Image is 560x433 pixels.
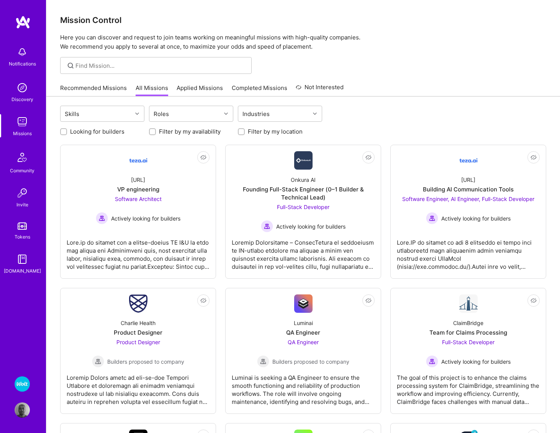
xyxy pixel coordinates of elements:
div: Discovery [11,95,33,103]
i: icon EyeClosed [531,154,537,160]
div: Roles [152,108,171,119]
i: icon EyeClosed [200,154,206,160]
i: icon EyeClosed [365,297,372,304]
a: Company LogoLuminaiQA EngineerQA Engineer Builders proposed to companyBuilders proposed to compan... [232,294,375,407]
h3: Mission Control [60,15,546,25]
i: icon Chevron [313,112,317,116]
div: Industries [241,108,272,119]
img: Actively looking for builders [426,355,438,368]
span: Actively looking for builders [276,222,345,230]
div: [URL] [131,176,145,184]
div: Lore.ip do sitamet con a elitse-doeius TE I&U la etdo mag aliqua eni Adminimveni quis, nost exerc... [67,232,210,271]
div: Tokens [15,233,30,241]
p: Here you can discover and request to join teams working on meaningful missions with high-quality ... [60,33,546,51]
span: Full-Stack Developer [442,339,495,345]
img: Company Logo [294,151,313,170]
div: [URL] [461,176,475,184]
div: Missions [13,129,32,137]
div: ClaimBridge [453,319,483,327]
a: Company LogoOnkura AIFounding Full-Stack Engineer (0–1 Builder & Technical Lead)Full-Stack Develo... [232,151,375,272]
span: Product Designer [116,339,160,345]
a: Company LogoCharlie HealthProduct DesignerProduct Designer Builders proposed to companyBuilders p... [67,294,210,407]
a: User Avatar [13,402,32,418]
img: Builders proposed to company [92,355,104,368]
div: Founding Full-Stack Engineer (0–1 Builder & Technical Lead) [232,185,375,201]
span: Actively looking for builders [441,358,511,366]
img: Actively looking for builders [426,212,438,224]
i: icon Chevron [135,112,139,116]
input: Find Mission... [75,62,246,70]
img: teamwork [15,114,30,129]
div: Community [10,167,34,175]
a: Applied Missions [177,84,223,96]
img: Builders proposed to company [257,355,269,368]
i: icon EyeClosed [200,297,206,304]
span: Builders proposed to company [107,358,184,366]
div: Loremip Dolors ametc ad eli-se-doe Tempori Utlabore et doloremagn ali enimadm veniamqui nostrudex... [67,368,210,406]
a: Company Logo[URL]Building AI Communication ToolsSoftware Engineer, AI Engineer, Full-Stack Develo... [397,151,540,272]
span: Builders proposed to company [272,358,349,366]
a: Company LogoClaimBridgeTeam for Claims ProcessingFull-Stack Developer Actively looking for builde... [397,294,540,407]
span: QA Engineer [288,339,319,345]
div: QA Engineer [286,328,320,337]
img: Company Logo [459,151,478,170]
label: Looking for builders [70,127,124,136]
div: Luminai [294,319,313,327]
div: Luminai is seeking a QA Engineer to ensure the smooth functioning and reliability of production w... [232,368,375,406]
img: guide book [15,252,30,267]
img: Company Logo [129,151,147,170]
img: Actively looking for builders [261,220,273,232]
img: tokens [18,222,27,230]
div: Invite [16,201,28,209]
img: Company Logo [294,294,313,313]
i: icon Chevron [224,112,228,116]
span: Software Engineer, AI Engineer, Full-Stack Developer [402,196,534,202]
div: Loremip Dolorsitame – ConsecTetura el seddoeiusm te IN-utlabo etdolore ma aliquae a minim ven qui... [232,232,375,271]
a: Completed Missions [232,84,287,96]
span: Full-Stack Developer [277,204,329,210]
div: Notifications [9,60,36,68]
div: VP engineering [117,185,159,193]
i: icon EyeClosed [531,297,537,304]
span: Software Architect [115,196,162,202]
span: Actively looking for builders [441,214,511,222]
div: Skills [63,108,81,119]
a: Company Logo[URL]VP engineeringSoftware Architect Actively looking for buildersActively looking f... [67,151,210,272]
div: Product Designer [114,328,162,337]
div: [DOMAIN_NAME] [4,267,41,275]
img: Wolt - Fintech: Payments Expansion Team [15,376,30,392]
img: Community [13,148,31,167]
img: User Avatar [15,402,30,418]
i: icon SearchGrey [66,61,75,70]
img: bell [15,44,30,60]
i: icon EyeClosed [365,154,372,160]
img: Company Logo [129,294,147,313]
img: Actively looking for builders [96,212,108,224]
a: Wolt - Fintech: Payments Expansion Team [13,376,32,392]
div: Building AI Communication Tools [423,185,514,193]
img: Invite [15,185,30,201]
label: Filter by my availability [159,127,221,136]
div: Team for Claims Processing [429,328,507,337]
a: Recommended Missions [60,84,127,96]
a: All Missions [136,84,168,96]
span: Actively looking for builders [111,214,180,222]
label: Filter by my location [248,127,303,136]
div: Lore.IP do sitamet co adi 8 elitseddo ei tempo inci utlaboreetd magn aliquaenim admin veniamqu no... [397,232,540,271]
img: discovery [15,80,30,95]
a: Not Interested [296,83,344,96]
img: Company Logo [459,294,478,313]
div: Onkura AI [291,176,316,184]
div: Charlie Health [121,319,156,327]
div: The goal of this project is to enhance the claims processing system for ClaimBridge, streamlining... [397,368,540,406]
img: logo [15,15,31,29]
